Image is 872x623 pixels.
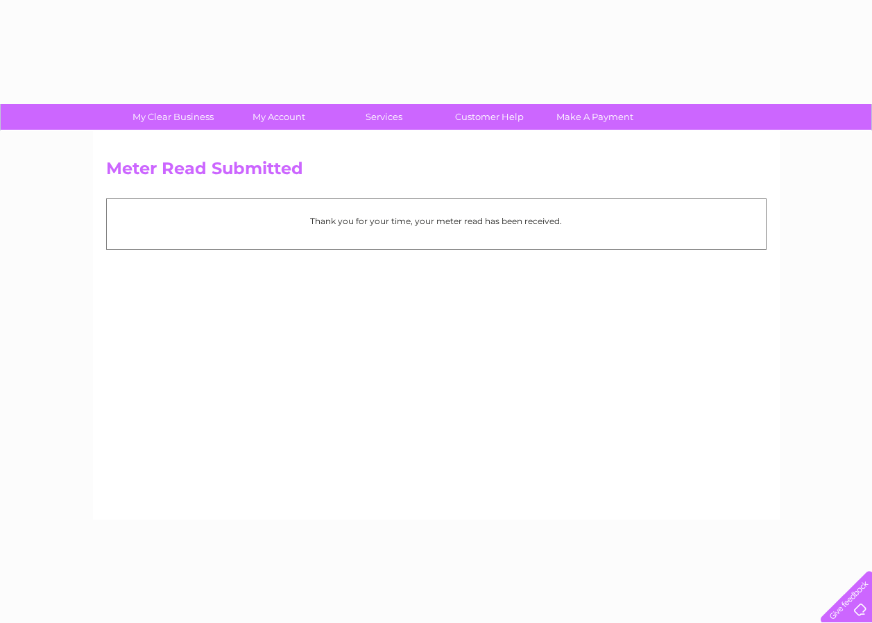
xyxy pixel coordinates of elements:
[538,104,652,130] a: Make A Payment
[221,104,336,130] a: My Account
[106,159,767,185] h2: Meter Read Submitted
[114,214,759,228] p: Thank you for your time, your meter read has been received.
[327,104,441,130] a: Services
[432,104,547,130] a: Customer Help
[116,104,230,130] a: My Clear Business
